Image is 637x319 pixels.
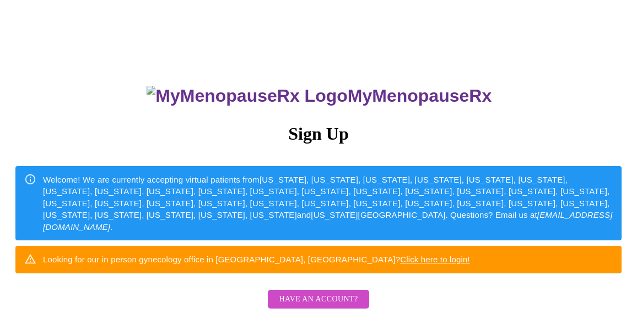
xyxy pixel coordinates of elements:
[147,86,347,106] img: MyMenopauseRx Logo
[279,293,358,306] span: Have an account?
[17,86,622,106] h3: MyMenopauseRx
[400,255,470,264] a: Click here to login!
[265,302,371,311] a: Have an account?
[268,290,369,309] button: Have an account?
[43,249,470,269] div: Looking for our in person gynecology office in [GEOGRAPHIC_DATA], [GEOGRAPHIC_DATA]?
[43,169,613,237] div: Welcome! We are currently accepting virtual patients from [US_STATE], [US_STATE], [US_STATE], [US...
[15,124,622,144] h3: Sign Up
[43,210,612,231] em: [EMAIL_ADDRESS][DOMAIN_NAME]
